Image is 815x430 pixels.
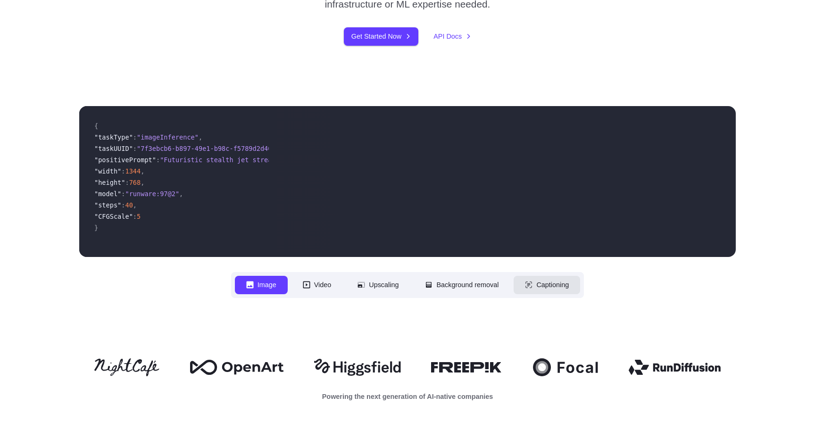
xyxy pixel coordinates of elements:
[79,391,736,402] p: Powering the next generation of AI-native companies
[94,145,133,152] span: "taskUUID"
[133,133,137,141] span: :
[94,167,121,175] span: "width"
[291,276,343,294] button: Video
[121,190,125,198] span: :
[141,179,144,186] span: ,
[94,133,133,141] span: "taskType"
[94,156,156,164] span: "positivePrompt"
[344,27,418,46] a: Get Started Now
[125,179,129,186] span: :
[121,167,125,175] span: :
[179,190,183,198] span: ,
[199,133,202,141] span: ,
[94,122,98,130] span: {
[137,213,141,220] span: 5
[94,201,121,209] span: "steps"
[414,276,510,294] button: Background removal
[346,276,410,294] button: Upscaling
[125,190,179,198] span: "runware:97@2"
[133,213,137,220] span: :
[125,201,133,209] span: 40
[433,31,471,42] a: API Docs
[235,276,288,294] button: Image
[514,276,580,294] button: Captioning
[137,145,283,152] span: "7f3ebcb6-b897-49e1-b98c-f5789d2d40d7"
[94,179,125,186] span: "height"
[121,201,125,209] span: :
[129,179,141,186] span: 768
[160,156,511,164] span: "Futuristic stealth jet streaking through a neon-lit cityscape with glowing purple exhaust"
[133,145,137,152] span: :
[94,224,98,232] span: }
[156,156,160,164] span: :
[125,167,141,175] span: 1344
[133,201,137,209] span: ,
[94,190,121,198] span: "model"
[137,133,199,141] span: "imageInference"
[141,167,144,175] span: ,
[94,213,133,220] span: "CFGScale"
